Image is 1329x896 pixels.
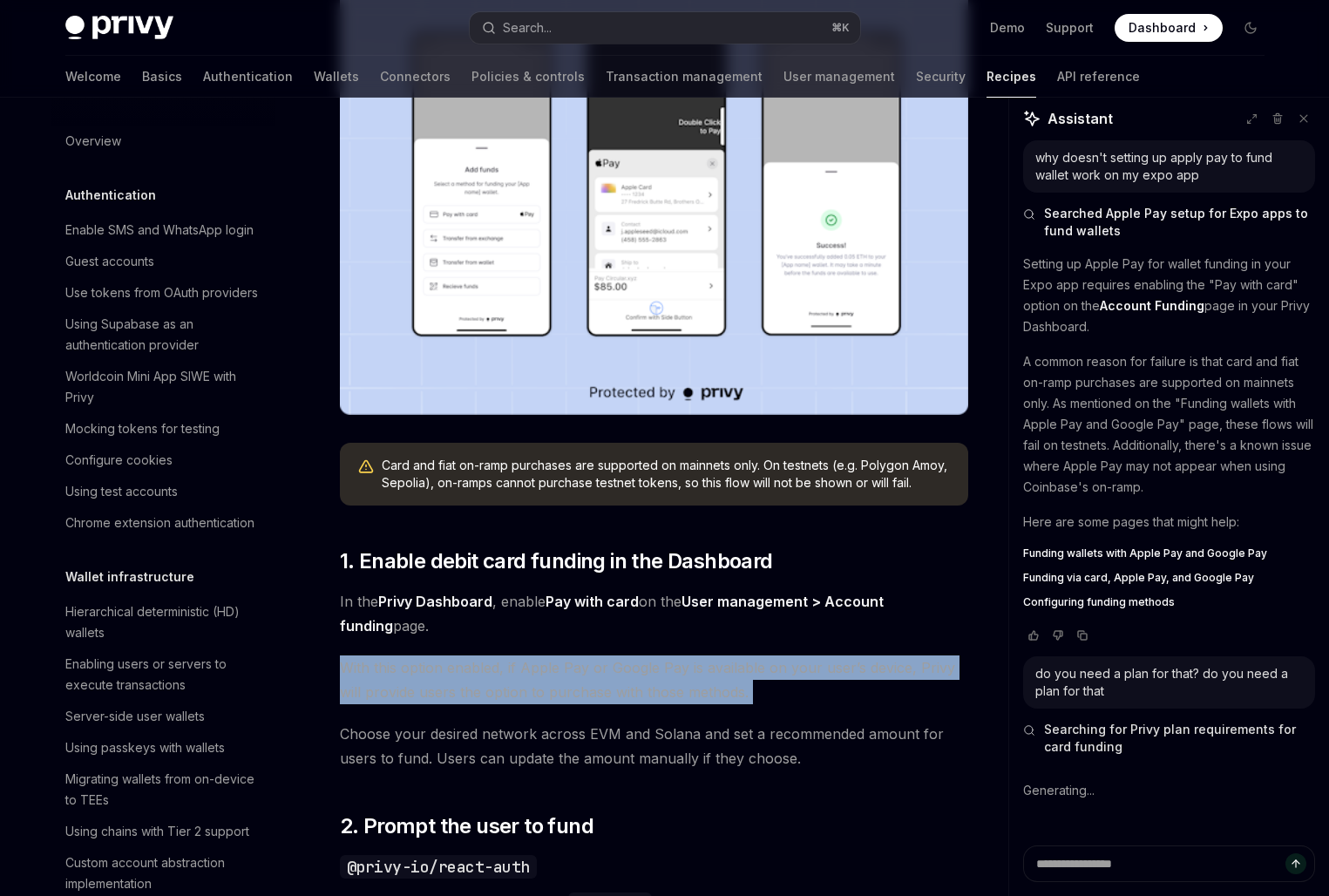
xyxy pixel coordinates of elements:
p: Here are some pages that might help: [1023,512,1315,533]
h5: Wallet infrastructure [65,567,194,587]
a: Use tokens from OAuth providers [51,277,275,309]
div: Card and fiat on-ramp purchases are supported on mainnets only. On testnets (e.g. Polygon Amoy, S... [382,457,951,492]
a: Authentication [203,56,293,98]
span: Choose your desired network across EVM and Solana and set a recommended amount for users to fund.... [340,722,968,770]
a: Chrome extension authentication [51,507,275,539]
a: Policies & controls [471,56,585,98]
span: Assistant [1048,108,1113,129]
a: Privy Dashboard [378,593,492,611]
span: Searching for Privy plan requirements for card funding [1044,721,1315,756]
div: Custom account abstraction implementation [65,852,264,894]
button: Send message [1285,853,1306,874]
button: Searched Apple Pay setup for Expo apps to fund wallets [1023,205,1315,240]
strong: Pay with card [546,593,639,610]
p: A common reason for failure is that card and fiat on-ramp purchases are supported on mainnets onl... [1023,351,1315,498]
a: Using chains with Tier 2 support [51,816,275,847]
button: Vote that response was good [1023,627,1044,644]
div: Using chains with Tier 2 support [65,821,249,842]
a: Welcome [65,56,121,98]
div: Migrating wallets from on-device to TEEs [65,769,264,811]
a: Mocking tokens for testing [51,413,275,445]
a: Using Supabase as an authentication provider [51,309,275,361]
a: Enable SMS and WhatsApp login [51,214,275,246]
a: Guest accounts [51,246,275,277]
a: Connectors [380,56,451,98]
button: Searching for Privy plan requirements for card funding [1023,721,1315,756]
span: Funding via card, Apple Pay, and Google Pay [1023,571,1254,585]
a: Security [916,56,966,98]
a: Using test accounts [51,476,275,507]
a: Demo [990,19,1025,37]
button: Open search [470,12,860,44]
span: Funding wallets with Apple Pay and Google Pay [1023,546,1267,560]
a: Support [1046,19,1094,37]
span: With this option enabled, if Apple Pay or Google Pay is available on your user’s device, Privy wi... [340,655,968,704]
span: Configuring funding methods [1023,595,1175,609]
span: In the , enable on the page. [340,589,968,638]
a: Dashboard [1115,14,1223,42]
svg: Warning [357,458,375,476]
a: Using passkeys with wallets [51,732,275,764]
a: Overview [51,126,275,157]
div: Enable SMS and WhatsApp login [65,220,254,241]
div: Chrome extension authentication [65,512,254,533]
span: 1. Enable debit card funding in the Dashboard [340,547,773,575]
a: User management [783,56,895,98]
div: Hierarchical deterministic (HD) wallets [65,601,264,643]
a: Recipes [987,56,1036,98]
div: Guest accounts [65,251,154,272]
a: API reference [1057,56,1140,98]
button: Copy chat response [1072,627,1093,644]
span: ⌘ K [831,21,850,35]
div: Search... [503,17,552,38]
a: Worldcoin Mini App SIWE with Privy [51,361,275,413]
a: Basics [142,56,182,98]
div: Use tokens from OAuth providers [65,282,258,303]
a: Hierarchical deterministic (HD) wallets [51,596,275,648]
span: Dashboard [1129,19,1196,37]
a: Funding wallets with Apple Pay and Google Pay [1023,546,1315,560]
div: Worldcoin Mini App SIWE with Privy [65,366,264,408]
a: Configure cookies [51,445,275,476]
div: do you need a plan for that? do you need a plan for that [1035,665,1303,700]
img: dark logo [65,16,173,40]
span: 2. Prompt the user to fund [340,812,593,840]
div: why doesn't setting up apply pay to fund wallet work on my expo app [1035,149,1303,184]
div: Configure cookies [65,450,173,471]
div: Using test accounts [65,481,178,502]
div: Enabling users or servers to execute transactions [65,654,264,696]
strong: Account Funding [1100,298,1204,313]
h5: Authentication [65,185,156,206]
a: Wallets [314,56,359,98]
div: Using passkeys with wallets [65,737,225,758]
span: Searched Apple Pay setup for Expo apps to fund wallets [1044,205,1315,240]
div: Mocking tokens for testing [65,418,220,439]
a: Transaction management [606,56,763,98]
a: Migrating wallets from on-device to TEEs [51,764,275,816]
a: Configuring funding methods [1023,595,1315,609]
p: Setting up Apple Pay for wallet funding in your Expo app requires enabling the "Pay with card" op... [1023,254,1315,337]
button: Vote that response was not good [1048,627,1068,644]
a: Server-side user wallets [51,701,275,732]
div: Server-side user wallets [65,706,205,727]
div: Generating... [1023,768,1315,813]
div: Overview [65,131,121,152]
a: Enabling users or servers to execute transactions [51,648,275,701]
textarea: Ask a question... [1023,845,1315,882]
a: Funding via card, Apple Pay, and Google Pay [1023,571,1315,585]
button: Toggle dark mode [1237,14,1265,42]
div: Using Supabase as an authentication provider [65,314,264,356]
